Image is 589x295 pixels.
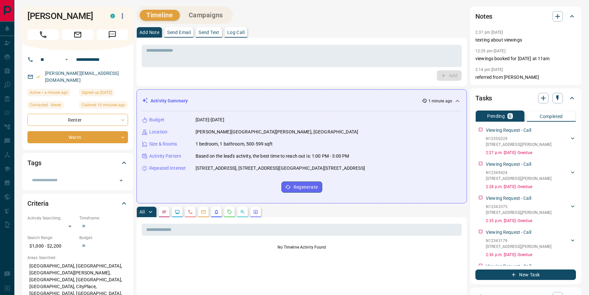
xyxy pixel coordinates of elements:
[486,150,576,156] p: 2:27 p.m. [DATE] - Overdue
[27,89,76,98] div: Mon Aug 18 2025
[27,11,101,21] h1: [PERSON_NAME]
[140,10,180,21] button: Timeline
[79,89,128,98] div: Thu Jul 24 2025
[486,176,551,182] p: [STREET_ADDRESS] , [PERSON_NAME]
[149,165,186,172] p: Repeated Interest
[196,153,349,160] p: Based on the lead's activity, the best time to reach out is: 1:00 PM - 3:00 PM
[149,141,177,147] p: Size & Rooms
[227,30,245,35] p: Log Call
[475,269,576,280] button: New Task
[475,55,576,62] p: viewings booked for [DATE] at 11am
[227,209,232,215] svg: Requests
[27,155,128,171] div: Tags
[196,116,224,123] p: [DATE]-[DATE]
[487,114,505,118] p: Pending
[196,165,365,172] p: [STREET_ADDRESS], [STREET_ADDRESS][GEOGRAPHIC_DATA][STREET_ADDRESS]
[27,215,76,221] p: Actively Searching:
[281,182,322,193] button: Regenerate
[475,37,576,43] p: texting about viewings
[82,102,125,108] span: Claimed 16 minutes ago
[27,255,128,261] p: Areas Searched:
[486,134,576,149] div: N12350229[STREET_ADDRESS],[PERSON_NAME]
[428,98,452,104] p: 1 minute ago
[196,141,273,147] p: 1 bedroom, 1 bathroom, 500-599 sqft
[475,30,503,35] p: 2:37 pm [DATE]
[27,241,76,252] p: $1,000 - $2,200
[486,210,551,216] p: [STREET_ADDRESS] , [PERSON_NAME]
[486,263,531,270] p: Viewing Request - Call
[110,14,115,18] div: condos.ca
[201,209,206,215] svg: Emails
[253,209,258,215] svg: Agent Actions
[27,29,59,40] span: Call
[486,202,576,217] div: N12343375[STREET_ADDRESS],[PERSON_NAME]
[188,209,193,215] svg: Calls
[149,129,167,135] p: Location
[475,9,576,24] div: Notes
[486,168,576,183] div: N12349424[STREET_ADDRESS],[PERSON_NAME]
[27,131,128,143] div: Warm
[45,71,119,83] a: [PERSON_NAME][EMAIL_ADDRESS][DOMAIN_NAME]
[139,210,145,214] p: All
[475,67,503,72] p: 2:14 pm [DATE]
[149,116,164,123] p: Budget
[151,97,188,104] p: Activity Summary
[30,89,68,96] span: Active < a minute ago
[486,170,551,176] p: N12349424
[486,218,576,224] p: 2:35 p.m. [DATE] - Overdue
[63,56,71,63] button: Open
[82,89,112,96] span: Signed up [DATE]
[475,93,492,103] h2: Tasks
[175,209,180,215] svg: Lead Browsing Activity
[27,196,128,211] div: Criteria
[79,235,128,241] p: Budget:
[214,209,219,215] svg: Listing Alerts
[149,153,181,160] p: Activity Pattern
[475,11,492,22] h2: Notes
[240,209,245,215] svg: Opportunities
[486,204,551,210] p: N12343375
[62,29,93,40] span: Email
[486,127,531,134] p: Viewing Request - Call
[486,244,551,250] p: [STREET_ADDRESS] , [PERSON_NAME]
[486,142,551,147] p: [STREET_ADDRESS] , [PERSON_NAME]
[540,114,563,119] p: Completed
[509,114,511,118] p: 6
[486,195,531,202] p: Viewing Request - Call
[199,30,219,35] p: Send Text
[30,102,61,108] span: Contacted - Never
[79,215,128,221] p: Timeframe:
[486,161,531,168] p: Viewing Request - Call
[486,252,576,258] p: 2:36 p.m. [DATE] - Overdue
[475,49,505,53] p: 12:29 pm [DATE]
[486,184,576,190] p: 2:28 p.m. [DATE] - Overdue
[167,30,191,35] p: Send Email
[27,158,41,168] h2: Tags
[36,75,40,79] svg: Email Verified
[139,30,159,35] p: Add Note
[486,238,551,244] p: N12343179
[142,244,462,250] p: No Timeline Activity Found
[486,236,576,251] div: N12343179[STREET_ADDRESS],[PERSON_NAME]
[162,209,167,215] svg: Notes
[27,114,128,126] div: Renter
[142,95,461,107] div: Activity Summary1 minute ago
[196,129,358,135] p: [PERSON_NAME][GEOGRAPHIC_DATA][PERSON_NAME], [GEOGRAPHIC_DATA]
[475,90,576,106] div: Tasks
[182,10,230,21] button: Campaigns
[79,101,128,111] div: Mon Aug 18 2025
[117,176,126,185] button: Open
[486,136,551,142] p: N12350229
[475,74,576,81] p: referred from [PERSON_NAME]
[27,235,76,241] p: Search Range:
[486,229,531,236] p: Viewing Request - Call
[97,29,128,40] span: Message
[27,198,49,209] h2: Criteria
